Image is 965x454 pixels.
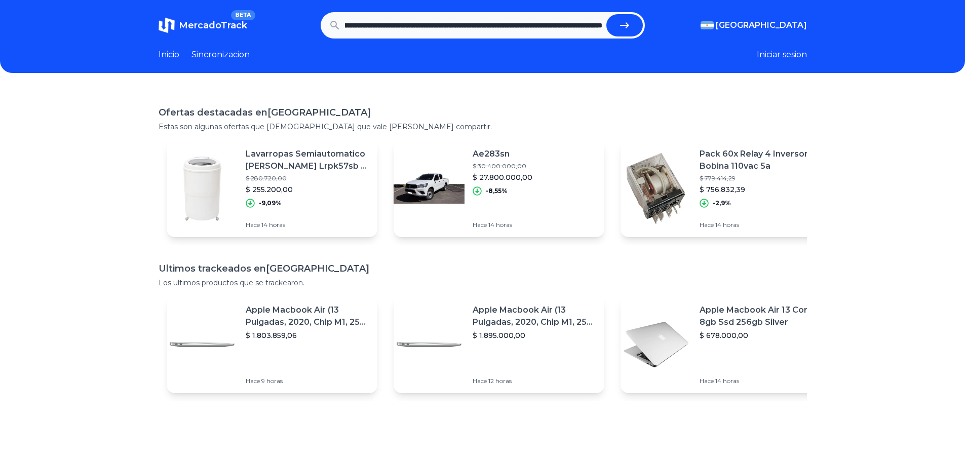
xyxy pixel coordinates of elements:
[621,153,691,224] img: Featured image
[159,105,807,120] h1: Ofertas destacadas en [GEOGRAPHIC_DATA]
[191,49,250,61] a: Sincronizacion
[486,187,508,195] p: -8,55%
[246,174,369,182] p: $ 280.720,00
[159,17,247,33] a: MercadoTrackBETA
[167,153,238,224] img: Featured image
[246,377,369,385] p: Hace 9 horas
[159,17,175,33] img: MercadoTrack
[621,296,831,393] a: Featured imageApple Macbook Air 13 Core I5 8gb Ssd 256gb Silver$ 678.000,00Hace 14 horas
[394,153,465,224] img: Featured image
[713,199,731,207] p: -2,9%
[394,309,465,380] img: Featured image
[700,304,823,328] p: Apple Macbook Air 13 Core I5 8gb Ssd 256gb Silver
[621,140,831,237] a: Featured imagePack 60x Relay 4 Inversores Bobina 110vac 5a$ 779.414,29$ 756.832,39-2,9%Hace 14 horas
[473,148,532,160] p: Ae283sn
[246,330,369,340] p: $ 1.803.859,06
[473,221,532,229] p: Hace 14 horas
[473,162,532,170] p: $ 30.400.000,00
[159,261,807,276] h1: Ultimos trackeados en [GEOGRAPHIC_DATA]
[473,330,596,340] p: $ 1.895.000,00
[700,174,823,182] p: $ 779.414,29
[167,140,377,237] a: Featured imageLavarropas Semiautomatico [PERSON_NAME] Lrpk57sb 5 Kg. 7 Pgm.$ 280.720,00$ 255.200,...
[246,304,369,328] p: Apple Macbook Air (13 Pulgadas, 2020, Chip M1, 256 Gb De Ssd, 8 Gb De Ram) - Plata
[231,10,255,20] span: BETA
[621,309,691,380] img: Featured image
[179,20,247,31] span: MercadoTrack
[246,184,369,195] p: $ 255.200,00
[259,199,282,207] p: -9,09%
[246,148,369,172] p: Lavarropas Semiautomatico [PERSON_NAME] Lrpk57sb 5 Kg. 7 Pgm.
[700,221,823,229] p: Hace 14 horas
[700,148,823,172] p: Pack 60x Relay 4 Inversores Bobina 110vac 5a
[394,140,604,237] a: Featured imageAe283sn$ 30.400.000,00$ 27.800.000,00-8,55%Hace 14 horas
[167,309,238,380] img: Featured image
[159,278,807,288] p: Los ultimos productos que se trackearon.
[716,19,807,31] span: [GEOGRAPHIC_DATA]
[700,330,823,340] p: $ 678.000,00
[700,184,823,195] p: $ 756.832,39
[159,49,179,61] a: Inicio
[159,122,807,132] p: Estas son algunas ofertas que [DEMOGRAPHIC_DATA] que vale [PERSON_NAME] compartir.
[757,49,807,61] button: Iniciar sesion
[701,21,714,29] img: Argentina
[473,377,596,385] p: Hace 12 horas
[473,304,596,328] p: Apple Macbook Air (13 Pulgadas, 2020, Chip M1, 256 Gb De Ssd, 8 Gb De Ram) - Plata
[473,172,532,182] p: $ 27.800.000,00
[394,296,604,393] a: Featured imageApple Macbook Air (13 Pulgadas, 2020, Chip M1, 256 Gb De Ssd, 8 Gb De Ram) - Plata$...
[167,296,377,393] a: Featured imageApple Macbook Air (13 Pulgadas, 2020, Chip M1, 256 Gb De Ssd, 8 Gb De Ram) - Plata$...
[246,221,369,229] p: Hace 14 horas
[700,377,823,385] p: Hace 14 horas
[701,19,807,31] button: [GEOGRAPHIC_DATA]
